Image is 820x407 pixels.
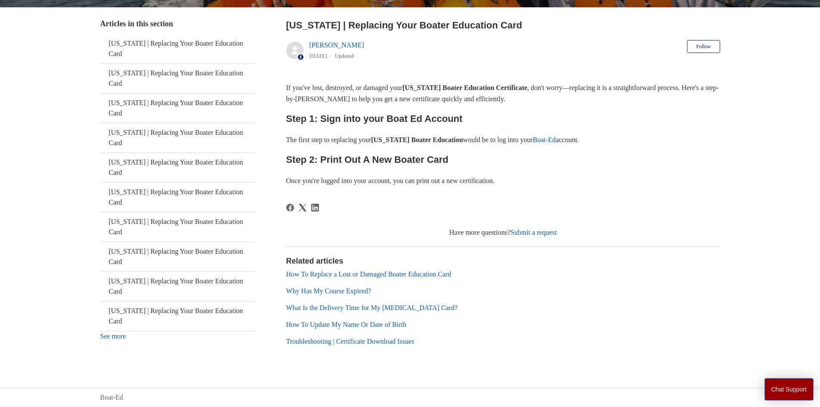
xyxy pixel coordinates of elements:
[100,19,173,28] span: Articles in this section
[311,204,319,211] svg: Share this page on LinkedIn
[286,304,458,311] a: What Is the Delivery Time for My [MEDICAL_DATA] Card?
[100,93,255,123] a: [US_STATE] | Replacing Your Boater Education Card
[100,123,255,152] a: [US_STATE] | Replacing Your Boater Education Card
[100,183,255,212] a: [US_STATE] | Replacing Your Boater Education Card
[309,53,328,59] time: 05/22/2024, 09:53
[286,338,415,345] a: Troubleshooting | Certificate Download Issues
[286,18,720,32] h2: Missouri | Replacing Your Boater Education Card
[100,212,255,242] a: [US_STATE] | Replacing Your Boater Education Card
[100,242,255,271] a: [US_STATE] | Replacing Your Boater Education Card
[286,321,406,328] a: How To Update My Name Or Date of Birth
[286,270,452,278] a: How To Replace a Lost or Damaged Boater Education Card
[286,111,720,126] h2: Step 1: Sign into your Boat Ed Account
[286,227,720,238] div: Have more questions?
[286,287,371,295] a: Why Has My Course Expired?
[286,204,294,211] a: Facebook
[299,204,306,211] a: X Corp
[100,301,255,331] a: [US_STATE] | Replacing Your Boater Education Card
[286,152,720,167] h2: Step 2: Print Out A New Boater Card
[764,378,814,401] button: Chat Support
[100,272,255,301] a: [US_STATE] | Replacing Your Boater Education Card
[309,41,364,49] a: [PERSON_NAME]
[286,134,720,146] p: The first step to replacing your would be to log into your account.
[100,64,255,93] a: [US_STATE] | Replacing Your Boater Education Card
[311,204,319,211] a: LinkedIn
[533,136,556,143] a: Boat-Ed
[335,53,354,59] li: Updated
[402,84,527,91] strong: [US_STATE] Boater Education Certificate
[371,136,463,143] strong: [US_STATE] Boater Education
[100,153,255,182] a: [US_STATE] | Replacing Your Boater Education Card
[687,40,720,53] button: Follow Article
[511,229,557,236] a: Submit a request
[286,204,294,211] svg: Share this page on Facebook
[286,255,720,267] h2: Related articles
[286,175,720,186] p: Once you're logged into your account, you can print out a new certification.
[286,82,720,104] p: If you've lost, destroyed, or damaged your , don't worry—replacing it is a straightforward proces...
[100,392,123,403] a: Boat-Ed
[299,204,306,211] svg: Share this page on X Corp
[100,332,126,340] a: See more
[100,34,255,63] a: [US_STATE] | Replacing Your Boater Education Card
